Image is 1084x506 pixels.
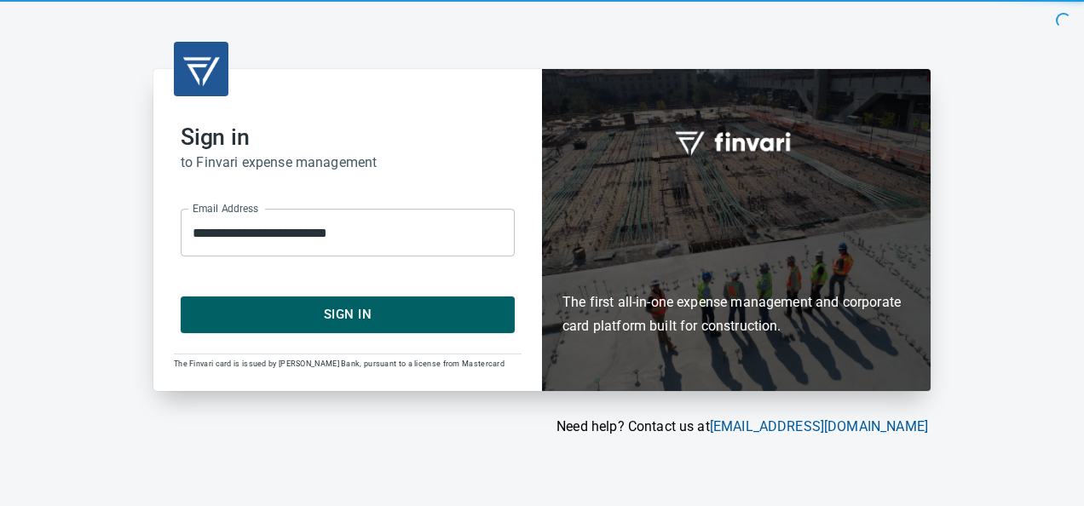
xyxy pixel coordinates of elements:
[181,151,515,175] h6: to Finvari expense management
[672,122,800,161] img: fullword_logo_white.png
[710,418,928,434] a: [EMAIL_ADDRESS][DOMAIN_NAME]
[181,296,515,332] button: Sign In
[199,303,496,325] span: Sign In
[181,124,515,151] h2: Sign in
[174,359,505,368] span: The Finvari card is issued by [PERSON_NAME] Bank, pursuant to a license from Mastercard
[542,69,931,390] div: Finvari
[562,193,910,338] h6: The first all-in-one expense management and corporate card platform built for construction.
[153,417,928,437] p: Need help? Contact us at
[181,49,222,89] img: transparent_logo.png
